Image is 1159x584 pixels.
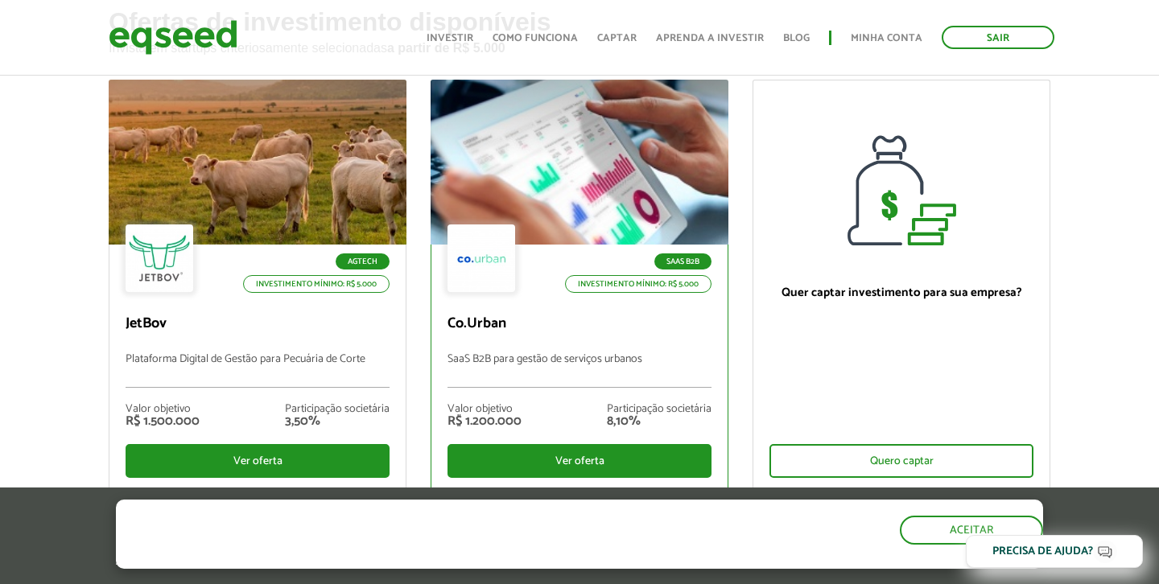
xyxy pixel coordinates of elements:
[126,353,390,388] p: Plataforma Digital de Gestão para Pecuária de Corte
[285,415,390,428] div: 3,50%
[427,33,473,43] a: Investir
[769,444,1033,478] div: Quero captar
[607,415,711,428] div: 8,10%
[126,404,200,415] div: Valor objetivo
[328,555,514,569] a: política de privacidade e de cookies
[448,444,711,478] div: Ver oferta
[448,315,711,333] p: Co.Urban
[116,500,672,549] h5: O site da EqSeed utiliza cookies para melhorar sua navegação.
[493,33,578,43] a: Como funciona
[285,404,390,415] div: Participação societária
[448,353,711,388] p: SaaS B2B para gestão de serviços urbanos
[243,275,390,293] p: Investimento mínimo: R$ 5.000
[431,80,728,490] a: SaaS B2B Investimento mínimo: R$ 5.000 Co.Urban SaaS B2B para gestão de serviços urbanos Valor ob...
[565,275,711,293] p: Investimento mínimo: R$ 5.000
[126,315,390,333] p: JetBov
[942,26,1054,49] a: Sair
[126,415,200,428] div: R$ 1.500.000
[597,33,637,43] a: Captar
[126,444,390,478] div: Ver oferta
[336,253,390,269] p: Agtech
[656,33,764,43] a: Aprenda a investir
[607,404,711,415] div: Participação societária
[851,33,922,43] a: Minha conta
[109,16,237,59] img: EqSeed
[448,415,522,428] div: R$ 1.200.000
[448,404,522,415] div: Valor objetivo
[783,33,810,43] a: Blog
[769,286,1033,300] p: Quer captar investimento para sua empresa?
[900,516,1043,545] button: Aceitar
[654,253,711,269] p: SaaS B2B
[116,553,672,569] p: Ao clicar em "aceitar", você aceita nossa .
[753,80,1050,491] a: Quer captar investimento para sua empresa? Quero captar
[109,80,406,490] a: Agtech Investimento mínimo: R$ 5.000 JetBov Plataforma Digital de Gestão para Pecuária de Corte V...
